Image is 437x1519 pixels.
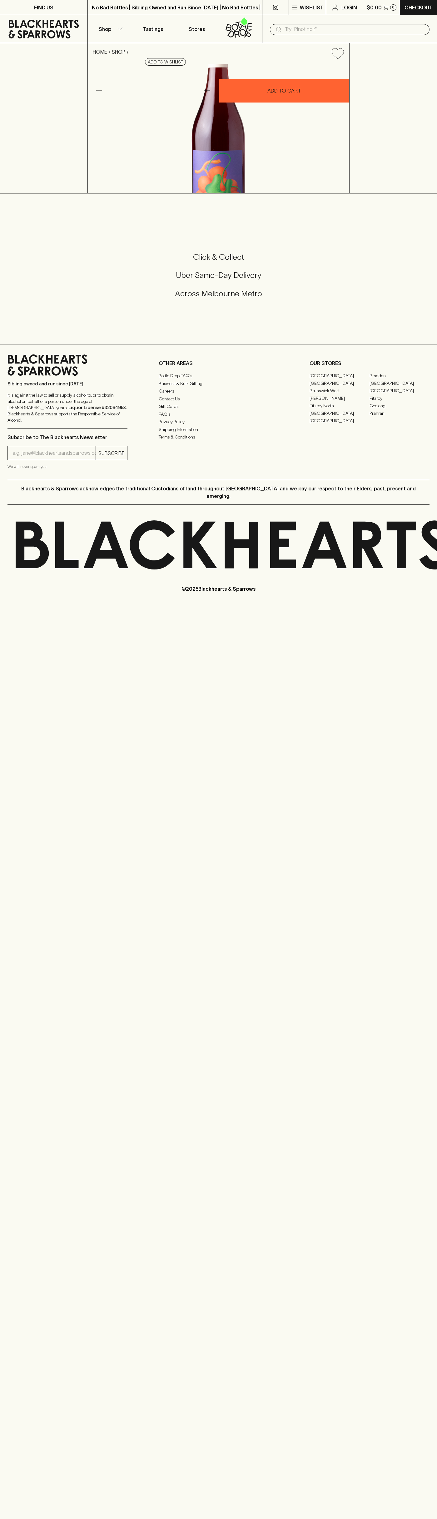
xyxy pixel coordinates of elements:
[7,381,127,387] p: Sibling owned and run since [DATE]
[93,49,107,55] a: HOME
[310,394,370,402] a: [PERSON_NAME]
[159,434,279,441] a: Terms & Conditions
[310,409,370,417] a: [GEOGRAPHIC_DATA]
[175,15,219,43] a: Stores
[370,394,430,402] a: Fitzroy
[370,372,430,379] a: Braddon
[392,6,395,9] p: 0
[285,24,425,34] input: Try "Pinot noir"
[370,409,430,417] a: Prahran
[310,417,370,424] a: [GEOGRAPHIC_DATA]
[88,15,132,43] button: Shop
[310,359,430,367] p: OUR STORES
[310,372,370,379] a: [GEOGRAPHIC_DATA]
[112,49,125,55] a: SHOP
[12,448,96,458] input: e.g. jane@blackheartsandsparrows.com.au
[7,288,430,299] h5: Across Melbourne Metro
[143,25,163,33] p: Tastings
[370,379,430,387] a: [GEOGRAPHIC_DATA]
[159,410,279,418] a: FAQ's
[159,395,279,403] a: Contact Us
[159,426,279,433] a: Shipping Information
[300,4,324,11] p: Wishlist
[189,25,205,33] p: Stores
[131,15,175,43] a: Tastings
[370,387,430,394] a: [GEOGRAPHIC_DATA]
[159,372,279,380] a: Bottle Drop FAQ's
[98,449,125,457] p: SUBSCRIBE
[7,434,127,441] p: Subscribe to The Blackhearts Newsletter
[7,227,430,332] div: Call to action block
[7,252,430,262] h5: Click & Collect
[7,270,430,280] h5: Uber Same-Day Delivery
[12,485,425,500] p: Blackhearts & Sparrows acknowledges the traditional Custodians of land throughout [GEOGRAPHIC_DAT...
[159,388,279,395] a: Careers
[88,64,349,193] img: 39067.png
[219,79,349,103] button: ADD TO CART
[329,46,346,62] button: Add to wishlist
[370,402,430,409] a: Geelong
[68,405,126,410] strong: Liquor License #32064953
[145,58,186,66] button: Add to wishlist
[405,4,433,11] p: Checkout
[34,4,53,11] p: FIND US
[267,87,301,94] p: ADD TO CART
[341,4,357,11] p: Login
[159,418,279,426] a: Privacy Policy
[99,25,111,33] p: Shop
[7,464,127,470] p: We will never spam you
[310,402,370,409] a: Fitzroy North
[96,446,127,460] button: SUBSCRIBE
[310,387,370,394] a: Brunswick West
[310,379,370,387] a: [GEOGRAPHIC_DATA]
[367,4,382,11] p: $0.00
[159,359,279,367] p: OTHER AREAS
[159,380,279,387] a: Business & Bulk Gifting
[159,403,279,410] a: Gift Cards
[7,392,127,423] p: It is against the law to sell or supply alcohol to, or to obtain alcohol on behalf of a person un...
